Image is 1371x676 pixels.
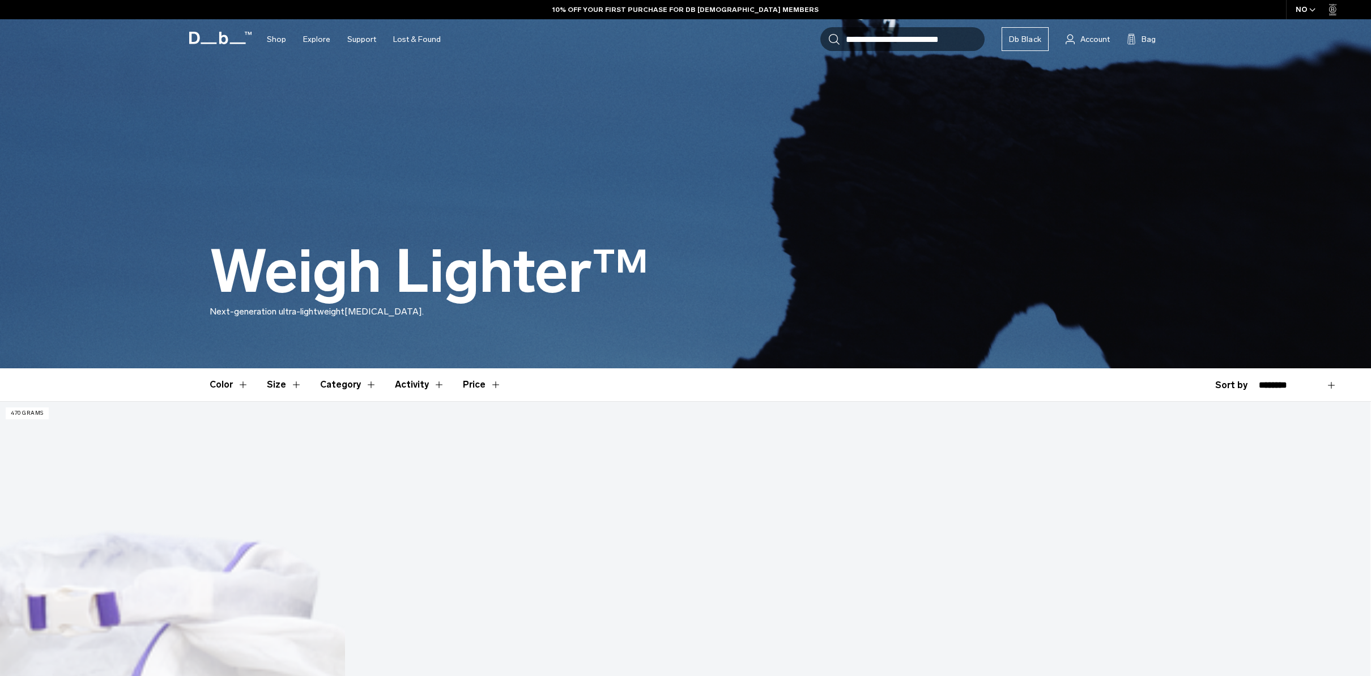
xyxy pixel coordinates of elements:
[1127,32,1156,46] button: Bag
[344,306,424,317] span: [MEDICAL_DATA].
[1080,33,1110,45] span: Account
[395,368,445,401] button: Toggle Filter
[267,19,286,59] a: Shop
[303,19,330,59] a: Explore
[1002,27,1049,51] a: Db Black
[6,407,49,419] p: 470 grams
[393,19,441,59] a: Lost & Found
[210,368,249,401] button: Toggle Filter
[347,19,376,59] a: Support
[210,306,344,317] span: Next-generation ultra-lightweight
[552,5,819,15] a: 10% OFF YOUR FIRST PURCHASE FOR DB [DEMOGRAPHIC_DATA] MEMBERS
[258,19,449,59] nav: Main Navigation
[1066,32,1110,46] a: Account
[463,368,501,401] button: Toggle Price
[267,368,302,401] button: Toggle Filter
[210,239,649,305] h1: Weigh Lighter™
[1142,33,1156,45] span: Bag
[320,368,377,401] button: Toggle Filter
